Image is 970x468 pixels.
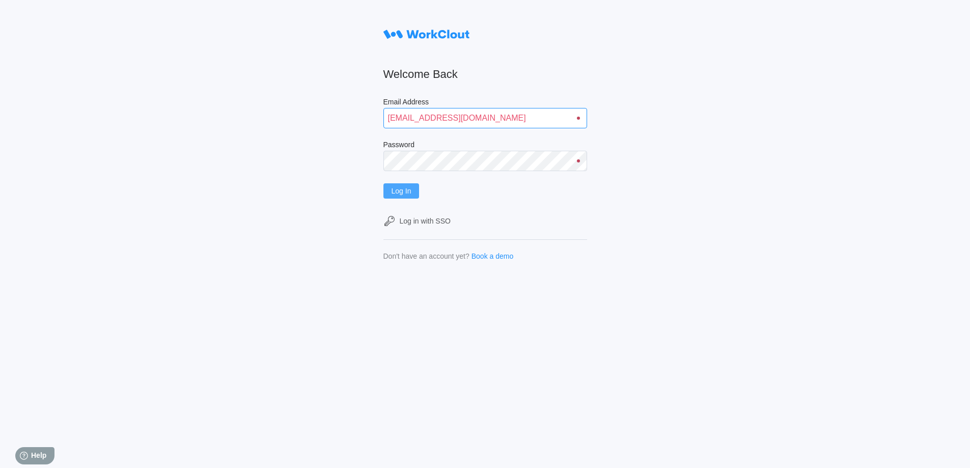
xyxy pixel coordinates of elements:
[383,98,587,108] label: Email Address
[392,187,411,195] span: Log In
[383,141,587,151] label: Password
[383,252,469,260] div: Don't have an account yet?
[472,252,514,260] a: Book a demo
[400,217,451,225] div: Log in with SSO
[383,183,420,199] button: Log In
[383,108,587,128] input: Enter your email
[383,215,587,227] a: Log in with SSO
[383,67,587,81] h2: Welcome Back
